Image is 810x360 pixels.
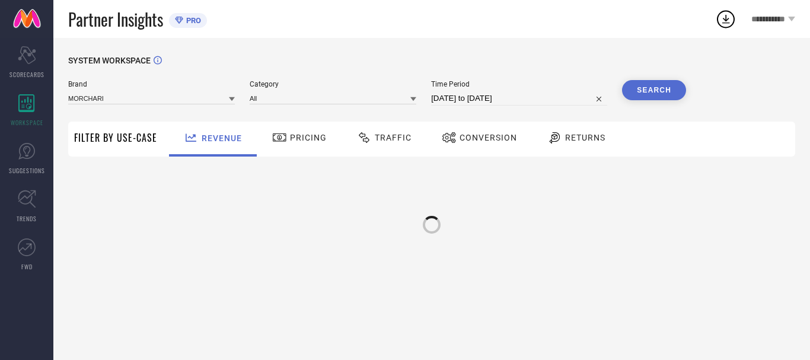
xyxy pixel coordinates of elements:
span: Filter By Use-Case [74,130,157,145]
input: Select time period [431,91,607,106]
span: Returns [565,133,605,142]
button: Search [622,80,686,100]
span: TRENDS [17,214,37,223]
span: Category [250,80,416,88]
span: PRO [183,16,201,25]
span: Brand [68,80,235,88]
div: Open download list [715,8,736,30]
span: Conversion [460,133,517,142]
span: Time Period [431,80,607,88]
span: Revenue [202,133,242,143]
span: FWD [21,262,33,271]
span: Partner Insights [68,7,163,31]
span: SCORECARDS [9,70,44,79]
span: Traffic [375,133,412,142]
span: SYSTEM WORKSPACE [68,56,151,65]
span: Pricing [290,133,327,142]
span: SUGGESTIONS [9,166,45,175]
span: WORKSPACE [11,118,43,127]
